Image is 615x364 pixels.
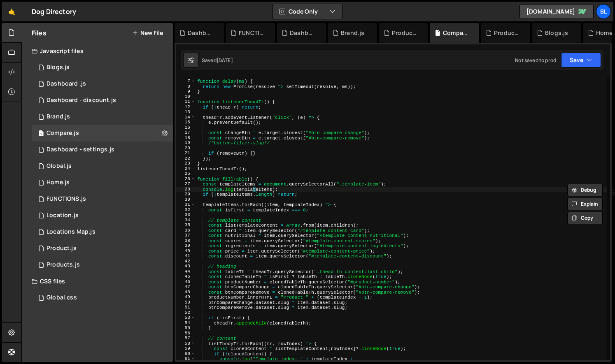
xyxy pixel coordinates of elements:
div: Global.css [47,294,77,301]
a: [DOMAIN_NAME] [519,4,594,19]
span: 1 [39,131,44,137]
div: 52 [176,310,196,315]
div: 42 [176,259,196,264]
div: 16220/44477.js [32,191,173,207]
div: Home.js [47,179,70,186]
div: [DATE] [217,57,233,64]
div: 14 [176,115,196,120]
div: Locations Map.js [47,228,96,236]
div: 15 [176,120,196,125]
div: Product.js [47,245,77,252]
div: 45 [176,274,196,279]
div: 35 [176,223,196,228]
div: 29 [176,192,196,197]
div: 51 [176,305,196,310]
h2: Files [32,28,47,37]
div: 9 [176,89,196,94]
div: 31 [176,202,196,207]
div: Dog Directory [32,7,76,16]
div: 41 [176,253,196,259]
div: 13 [176,109,196,115]
div: Location.js [47,212,79,219]
div: 20 [176,146,196,151]
div: Compare.js [47,130,79,137]
div: 16220/44328.js [32,125,173,141]
div: 40 [176,248,196,254]
button: Save [561,53,601,67]
div: Products.js [47,261,80,269]
div: CSS files [22,273,173,290]
div: 26 [176,176,196,182]
div: Brand.js [341,29,364,37]
div: FUNCTIONS.js [239,29,265,37]
div: 32 [176,207,196,213]
div: 16220/46559.js [32,76,173,92]
div: 17 [176,130,196,135]
div: 36 [176,228,196,233]
div: 18 [176,135,196,141]
div: 53 [176,315,196,320]
div: Brand.js [47,113,70,121]
div: 43 [176,264,196,269]
div: 16220/44319.js [32,174,173,191]
div: 8 [176,84,196,89]
div: 12 [176,104,196,110]
div: Dashboard - settings.js [290,29,316,37]
div: 59 [176,346,196,351]
div: 22 [176,156,196,161]
div: 21 [176,151,196,156]
div: 56 [176,331,196,336]
a: Bl [596,4,611,19]
div: 28 [176,187,196,192]
div: 16220/43681.js [32,158,173,174]
div: 30 [176,197,196,202]
div: 11 [176,99,196,104]
button: Explain [567,198,603,210]
div: 44 [176,269,196,274]
div: 7 [176,79,196,84]
div: 39 [176,243,196,248]
button: Debug [567,184,603,196]
div: 37 [176,233,196,238]
div: 38 [176,238,196,243]
div: 16 [176,125,196,130]
a: 🤙 [2,2,22,21]
div: Product.js [392,29,418,37]
div: Dashboard .js [47,80,86,88]
div: Global.js [47,162,72,170]
div: Products.js [494,29,520,37]
div: 50 [176,300,196,305]
div: 49 [176,294,196,300]
button: New File [132,30,163,36]
div: 61 [176,356,196,362]
div: 16220/44324.js [32,257,173,273]
: 16220/43679.js [32,207,173,224]
div: 16220/44321.js [32,59,173,76]
div: 16220/44476.js [32,141,173,158]
div: Javascript files [22,43,173,59]
div: 47 [176,284,196,290]
div: Dashboard - discount.js [47,97,116,104]
div: Blogs.js [545,29,568,37]
div: 24 [176,166,196,172]
div: 60 [176,351,196,357]
div: Blogs.js [47,64,70,71]
div: 16220/46573.js [32,92,173,109]
button: Code Only [273,4,342,19]
div: 46 [176,279,196,285]
button: Copy [567,212,603,224]
div: 19 [176,140,196,146]
div: 55 [176,325,196,331]
div: 54 [176,320,196,326]
div: 48 [176,290,196,295]
div: Compare.js [443,29,469,37]
div: 34 [176,218,196,223]
div: FUNCTIONS.js [47,195,86,203]
div: 16220/44394.js [32,109,173,125]
div: 25 [176,171,196,176]
div: 23 [176,161,196,166]
div: Saved [202,57,233,64]
div: Dashboard - settings.js [47,146,114,153]
div: 16220/44393.js [32,240,173,257]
